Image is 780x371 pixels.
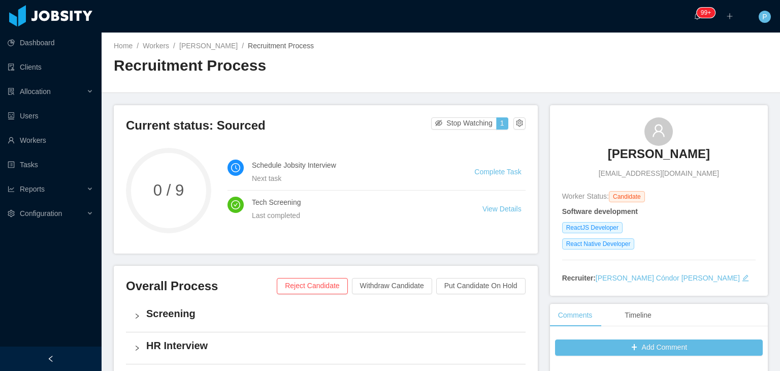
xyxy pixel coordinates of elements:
span: / [173,42,175,50]
div: icon: rightHR Interview [126,332,526,364]
span: Allocation [20,87,51,96]
a: Workers [143,42,169,50]
h4: Tech Screening [252,197,458,208]
span: P [762,11,767,23]
span: ReactJS Developer [562,222,623,233]
h4: HR Interview [146,338,517,353]
span: 0 / 9 [126,182,211,198]
span: [EMAIL_ADDRESS][DOMAIN_NAME] [599,168,719,179]
a: icon: userWorkers [8,130,93,150]
div: Timeline [616,304,659,327]
i: icon: solution [8,88,15,95]
button: icon: setting [513,117,526,130]
i: icon: clock-circle [231,163,240,172]
a: icon: pie-chartDashboard [8,33,93,53]
span: / [137,42,139,50]
a: [PERSON_NAME] [608,146,710,168]
div: Comments [550,304,601,327]
div: icon: rightScreening [126,300,526,332]
i: icon: setting [8,210,15,217]
div: Last completed [252,210,458,221]
i: icon: right [134,345,140,351]
i: icon: line-chart [8,185,15,193]
i: icon: check-circle [231,200,240,209]
strong: Recruiter: [562,274,596,282]
h3: Current status: Sourced [126,117,431,134]
a: View Details [482,205,522,213]
i: icon: user [652,123,666,138]
h2: Recruitment Process [114,55,441,76]
span: React Native Developer [562,238,635,250]
button: Reject Candidate [277,278,347,294]
button: 1 [496,117,508,130]
a: icon: robotUsers [8,106,93,126]
a: icon: profileTasks [8,154,93,175]
a: [PERSON_NAME] [179,42,238,50]
h4: Schedule Jobsity Interview [252,160,450,171]
strong: Software development [562,207,638,215]
div: Next task [252,173,450,184]
sup: 1741 [697,8,715,18]
span: Reports [20,185,45,193]
button: Put Candidate On Hold [436,278,526,294]
i: icon: plus [726,13,733,20]
span: Candidate [609,191,645,202]
a: [PERSON_NAME] Cóndor [PERSON_NAME] [596,274,740,282]
h3: Overall Process [126,278,277,294]
button: icon: plusAdd Comment [555,339,763,356]
span: Recruitment Process [248,42,314,50]
h4: Screening [146,306,517,321]
a: Home [114,42,133,50]
button: Withdraw Candidate [352,278,432,294]
span: / [242,42,244,50]
span: Configuration [20,209,62,218]
span: Worker Status: [562,192,609,200]
a: Complete Task [474,168,521,176]
button: icon: eye-invisibleStop Watching [431,117,497,130]
i: icon: edit [742,274,749,282]
a: icon: auditClients [8,57,93,77]
i: icon: right [134,313,140,319]
h3: [PERSON_NAME] [608,146,710,162]
i: icon: bell [694,13,701,20]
